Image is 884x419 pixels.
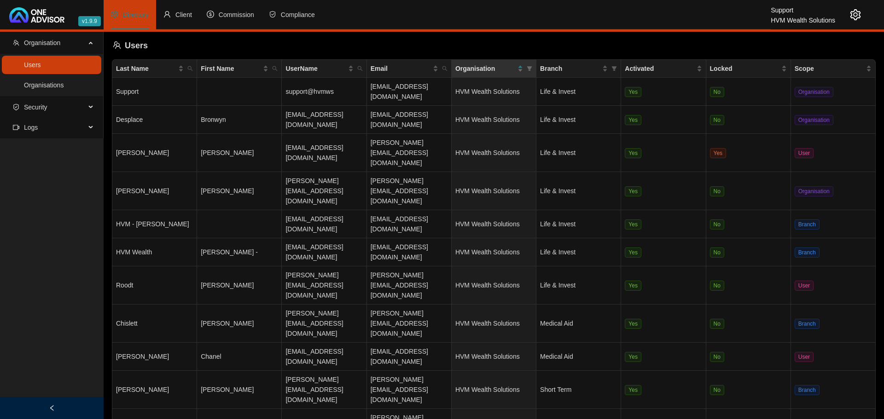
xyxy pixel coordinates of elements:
td: [EMAIL_ADDRESS][DOMAIN_NAME] [367,238,452,266]
span: search [355,62,365,75]
span: Commission [219,11,254,18]
td: [PERSON_NAME] - [197,238,282,266]
span: Scope [795,63,864,74]
th: Branch [536,60,621,78]
td: [PERSON_NAME][EMAIL_ADDRESS][DOMAIN_NAME] [367,371,452,409]
span: Yes [625,148,641,158]
span: Yes [625,281,641,291]
th: UserName [282,60,366,78]
span: Directory [123,11,149,18]
span: left [49,405,55,411]
td: [PERSON_NAME][EMAIL_ADDRESS][DOMAIN_NAME] [282,172,366,210]
span: Organisation [455,63,516,74]
td: Life & Invest [536,106,621,134]
span: search [357,66,363,71]
td: HVM Wealth Solutions [452,371,536,409]
td: Life & Invest [536,238,621,266]
span: No [710,87,724,97]
span: search [186,62,195,75]
td: [EMAIL_ADDRESS][DOMAIN_NAME] [282,134,366,172]
td: Life & Invest [536,172,621,210]
span: Last Name [116,63,176,74]
span: dollar [207,11,214,18]
span: Yes [625,247,641,258]
td: Life & Invest [536,78,621,106]
th: Locked [706,60,791,78]
span: Activated [625,63,694,74]
td: Short Term [536,371,621,409]
span: search [272,66,278,71]
td: [PERSON_NAME][EMAIL_ADDRESS][DOMAIN_NAME] [367,304,452,343]
td: [PERSON_NAME][EMAIL_ADDRESS][DOMAIN_NAME] [367,134,452,172]
span: Email [371,63,431,74]
td: [PERSON_NAME][EMAIL_ADDRESS][DOMAIN_NAME] [282,304,366,343]
th: Activated [621,60,706,78]
span: Yes [625,87,641,97]
span: No [710,115,724,125]
span: Branch [795,385,820,395]
td: [PERSON_NAME] [197,371,282,409]
a: Users [24,61,41,69]
span: Locked [710,63,779,74]
td: [PERSON_NAME] [197,172,282,210]
span: user [163,11,171,18]
td: Desplace [112,106,197,134]
span: search [440,62,449,75]
td: [PERSON_NAME] [112,343,197,371]
td: [EMAIL_ADDRESS][DOMAIN_NAME] [282,343,366,371]
span: video-camera [13,124,19,131]
th: First Name [197,60,282,78]
th: Email [367,60,452,78]
td: [EMAIL_ADDRESS][DOMAIN_NAME] [367,78,452,106]
span: Branch [540,63,600,74]
span: No [710,352,724,362]
span: team [13,40,19,46]
span: Branch [795,319,820,329]
span: No [710,247,724,258]
td: HVM Wealth Solutions [452,134,536,172]
td: HVM - [PERSON_NAME] [112,210,197,238]
span: UserName [285,63,346,74]
span: team [113,41,121,49]
span: Yes [625,186,641,196]
span: No [710,319,724,329]
td: [PERSON_NAME][EMAIL_ADDRESS][DOMAIN_NAME] [282,371,366,409]
td: [PERSON_NAME] [197,304,282,343]
span: Organisation [795,87,833,97]
span: search [442,66,448,71]
span: filter [527,66,532,71]
td: [PERSON_NAME] [197,266,282,304]
td: HVM Wealth Solutions [452,343,536,371]
span: Yes [625,219,641,230]
td: [PERSON_NAME] [112,134,197,172]
span: No [710,219,724,230]
td: [EMAIL_ADDRESS][DOMAIN_NAME] [367,106,452,134]
span: safety [269,11,276,18]
td: Medical Aid [536,304,621,343]
td: HVM Wealth Solutions [452,210,536,238]
td: [PERSON_NAME] [112,371,197,409]
span: Yes [625,115,641,125]
span: Compliance [281,11,315,18]
td: [EMAIL_ADDRESS][DOMAIN_NAME] [282,210,366,238]
td: HVM Wealth Solutions [452,172,536,210]
span: User [795,352,814,362]
td: Medical Aid [536,343,621,371]
span: Branch [795,247,820,258]
td: HVM Wealth Solutions [452,304,536,343]
span: Users [125,41,148,50]
span: search [187,66,193,71]
td: HVM Wealth Solutions [452,78,536,106]
span: No [710,186,724,196]
td: [PERSON_NAME][EMAIL_ADDRESS][DOMAIN_NAME] [367,266,452,304]
span: setting [850,9,861,20]
td: support@hvmws [282,78,366,106]
span: Logs [24,124,38,131]
td: Roodt [112,266,197,304]
span: search [270,62,279,75]
span: filter [610,62,619,75]
td: Chislett [112,304,197,343]
td: Chanel [197,343,282,371]
span: Yes [625,385,641,395]
span: No [710,281,724,291]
